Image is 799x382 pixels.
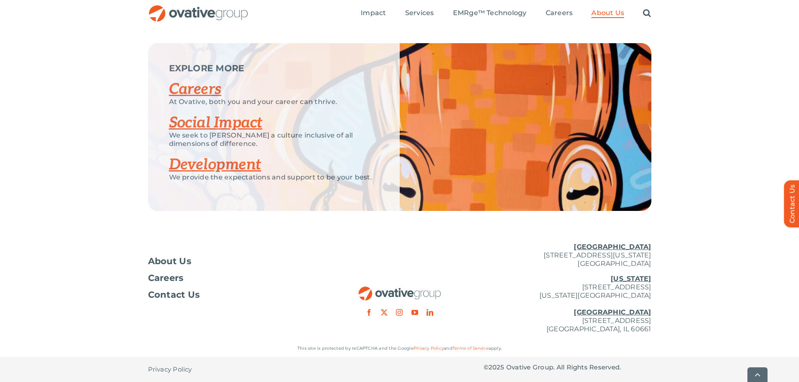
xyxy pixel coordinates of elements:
[148,357,316,382] nav: Footer - Privacy Policy
[148,274,316,282] a: Careers
[574,308,651,316] u: [GEOGRAPHIC_DATA]
[169,80,221,99] a: Careers
[405,9,434,18] a: Services
[148,365,192,374] span: Privacy Policy
[405,9,434,17] span: Services
[396,309,403,316] a: instagram
[591,9,624,18] a: About Us
[484,363,651,372] p: © Ovative Group. All Rights Reserved.
[427,309,433,316] a: linkedin
[148,257,192,265] span: About Us
[148,291,200,299] span: Contact Us
[148,274,184,282] span: Careers
[484,243,651,268] p: [STREET_ADDRESS][US_STATE] [GEOGRAPHIC_DATA]
[169,173,379,182] p: We provide the expectations and support to be your best.
[489,363,505,371] span: 2025
[148,257,316,299] nav: Footer Menu
[148,357,192,382] a: Privacy Policy
[411,309,418,316] a: youtube
[453,9,527,18] a: EMRge™ Technology
[453,9,527,17] span: EMRge™ Technology
[169,114,263,132] a: Social Impact
[148,257,316,265] a: About Us
[169,131,379,148] p: We seek to [PERSON_NAME] a culture inclusive of all dimensions of difference.
[361,9,386,18] a: Impact
[643,9,651,18] a: Search
[148,344,651,353] p: This site is protected by reCAPTCHA and the Google and apply.
[381,309,388,316] a: twitter
[546,9,573,18] a: Careers
[591,9,624,17] span: About Us
[366,309,372,316] a: facebook
[546,9,573,17] span: Careers
[453,346,489,351] a: Terms of Service
[148,4,249,12] a: OG_Full_horizontal_RGB
[611,275,651,283] u: [US_STATE]
[169,64,379,73] p: EXPLORE MORE
[574,243,651,251] u: [GEOGRAPHIC_DATA]
[414,346,444,351] a: Privacy Policy
[169,156,261,174] a: Development
[361,9,386,17] span: Impact
[148,291,316,299] a: Contact Us
[484,275,651,333] p: [STREET_ADDRESS] [US_STATE][GEOGRAPHIC_DATA] [STREET_ADDRESS] [GEOGRAPHIC_DATA], IL 60661
[169,98,379,106] p: At Ovative, both you and your career can thrive.
[358,286,442,294] a: OG_Full_horizontal_RGB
